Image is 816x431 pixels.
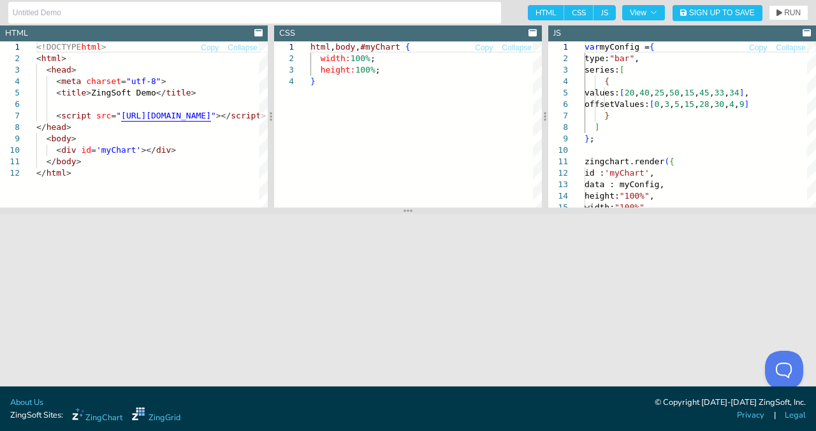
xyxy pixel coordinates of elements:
span: height: [321,65,356,74]
span: , [664,88,669,97]
span: { [405,42,411,52]
span: ] [595,122,600,132]
button: Copy [200,42,219,54]
input: Untitled Demo [13,3,497,23]
span: 15 [685,99,695,109]
span: , [650,191,655,201]
div: 9 [548,133,568,145]
span: id [81,145,91,155]
span: JS [594,5,616,20]
button: RUN [769,5,808,20]
span: > [76,157,82,166]
span: = [121,76,126,86]
div: 5 [548,87,568,99]
div: 10 [548,145,568,156]
span: > [66,122,71,132]
span: , [650,168,655,178]
span: RUN [784,9,801,17]
span: , [680,88,685,97]
span: 100% [355,65,375,74]
span: > [171,145,176,155]
span: , [710,99,715,109]
div: 2 [274,53,294,64]
span: ] [739,88,745,97]
div: 15 [548,202,568,213]
span: charset [86,76,121,86]
span: Collapse [776,44,806,52]
span: > [71,65,76,74]
span: "100%" [620,191,650,201]
div: 8 [548,122,568,133]
span: 100% [351,53,370,63]
span: ; [590,134,595,143]
span: 25 [655,88,665,97]
span: var [585,42,599,52]
div: 7 [548,110,568,122]
span: | [774,409,776,421]
button: Collapse [775,42,806,54]
span: ZingSoft Sites: [10,409,63,421]
span: 15 [685,88,695,97]
button: Copy [474,42,493,54]
span: script [231,111,261,120]
span: [ [620,88,625,97]
span: > [191,88,196,97]
span: html [47,168,66,178]
span: src [96,111,111,120]
span: > [61,53,66,63]
span: <!DOCTYPE [36,42,81,52]
div: 13 [548,179,568,190]
span: meta [61,76,81,86]
span: < [47,65,52,74]
span: </ [156,88,166,97]
span: " [116,111,121,120]
span: , [724,99,729,109]
iframe: Toggle Customer Support [765,351,803,389]
div: JS [553,27,561,39]
span: div [61,145,76,155]
a: About Us [10,397,43,409]
span: body [335,42,355,52]
span: , [669,99,674,109]
span: < [56,88,61,97]
div: 2 [548,53,568,64]
span: width: [321,53,351,63]
span: 34 [729,88,739,97]
a: Legal [785,409,806,421]
span: 50 [669,88,680,97]
span: , [650,88,655,97]
span: width: [585,202,615,212]
div: 4 [274,76,294,87]
span: , [724,88,729,97]
span: Sign Up to Save [689,9,755,17]
span: </ [47,157,57,166]
span: , [330,42,335,52]
div: 6 [548,99,568,110]
span: myConfig = [599,42,649,52]
a: Privacy [737,409,764,421]
span: Collapse [502,44,532,52]
span: head [47,122,66,132]
span: ZingSoft Demo [91,88,156,97]
div: 3 [274,64,294,76]
span: title [61,88,86,97]
span: " [211,111,216,120]
span: < [56,76,61,86]
span: type: [585,53,609,63]
span: , [745,88,750,97]
span: Copy [749,44,767,52]
span: , [694,88,699,97]
span: } [310,76,316,86]
span: data : myConfig, [585,180,664,189]
span: ( [664,157,669,166]
span: 33 [715,88,725,97]
div: HTML [5,27,28,39]
div: 1 [548,41,568,53]
span: title [166,88,191,97]
span: [ [650,99,655,109]
span: , [710,88,715,97]
span: "utf-8" [126,76,161,86]
span: ></ [216,111,231,120]
span: body [56,157,76,166]
span: html [310,42,330,52]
